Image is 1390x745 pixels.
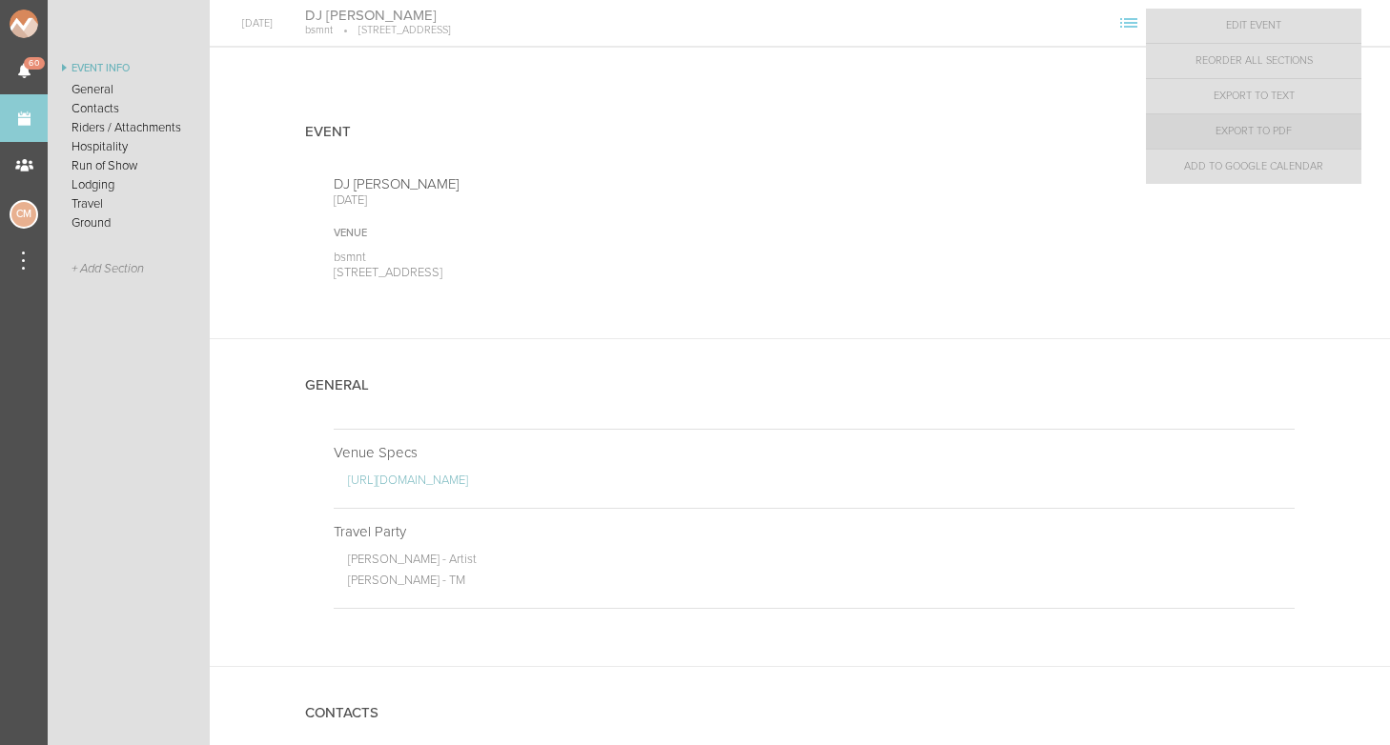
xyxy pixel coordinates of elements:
p: [DATE] [334,192,772,208]
p: Venue Specs [334,444,1295,461]
h4: General [305,377,369,393]
a: Ground [48,213,210,232]
div: bsmnt [1196,7,1229,40]
div: Venue [334,227,772,240]
div: B [1196,7,1229,40]
p: bsmnt [334,250,772,265]
a: Export to PDF [1146,114,1361,149]
p: [PERSON_NAME] - TM [348,573,1295,594]
a: Run of Show [48,156,210,175]
span: 60 [24,57,45,70]
h4: DJ [PERSON_NAME] [305,7,451,25]
span: View Itinerary [1144,16,1175,28]
p: [STREET_ADDRESS] [333,24,451,37]
a: Contacts [48,99,210,118]
a: Lodging [48,175,210,194]
a: Export to Text [1146,79,1361,113]
p: [STREET_ADDRESS] [334,265,772,280]
p: bsmnt [305,24,333,37]
img: NOMAD [10,10,117,38]
p: Travel Party [334,523,1295,540]
div: Charlie McGinley [10,200,38,229]
a: Hospitality [48,137,210,156]
p: [PERSON_NAME] - Artist [348,552,1295,573]
span: + Add Section [72,262,144,276]
a: Reorder All Sections [1146,44,1361,78]
span: View Sections [1114,16,1144,28]
a: Add to Google Calendar [1146,150,1361,184]
h4: Event [305,124,351,140]
p: DJ [PERSON_NAME] [334,175,772,192]
a: [URL][DOMAIN_NAME] [348,473,468,488]
a: Event Info [48,57,210,80]
a: General [48,80,210,99]
h4: Contacts [305,705,378,721]
a: Edit Event [1146,9,1361,43]
a: Riders / Attachments [48,118,210,137]
a: Travel [48,194,210,213]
